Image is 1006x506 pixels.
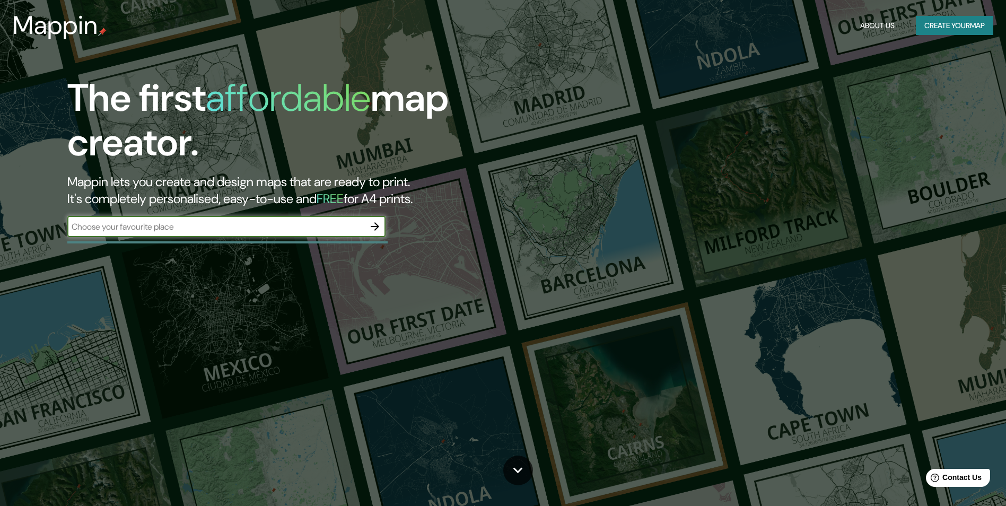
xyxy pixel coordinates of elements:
[13,11,98,40] h3: Mappin
[317,190,344,207] h5: FREE
[916,16,993,36] button: Create yourmap
[67,76,571,173] h1: The first map creator.
[98,28,107,36] img: mappin-pin
[206,73,371,123] h1: affordable
[912,465,994,494] iframe: Help widget launcher
[856,16,899,36] button: About Us
[67,221,364,233] input: Choose your favourite place
[67,173,571,207] h2: Mappin lets you create and design maps that are ready to print. It's completely personalised, eas...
